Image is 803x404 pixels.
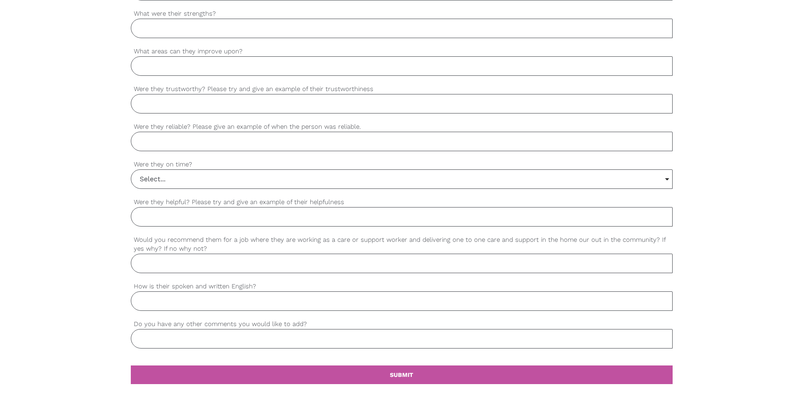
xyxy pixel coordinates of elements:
b: SUBMIT [390,371,413,378]
label: Would you recommend them for a job where they are working as a care or support worker and deliver... [131,235,673,254]
label: Were they trustworthy? Please try and give an example of their trustworthiness [131,84,673,94]
label: What were their strengths? [131,9,673,19]
label: Were they helpful? Please try and give an example of their helpfulness [131,197,673,207]
label: How is their spoken and written English? [131,282,673,291]
a: SUBMIT [131,365,673,384]
label: What areas can they improve upon? [131,47,673,56]
label: Were they reliable? Please give an example of when the person was reliable. [131,122,673,132]
label: Do you have any other comments you would like to add? [131,319,673,329]
label: Were they on time? [131,160,673,169]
